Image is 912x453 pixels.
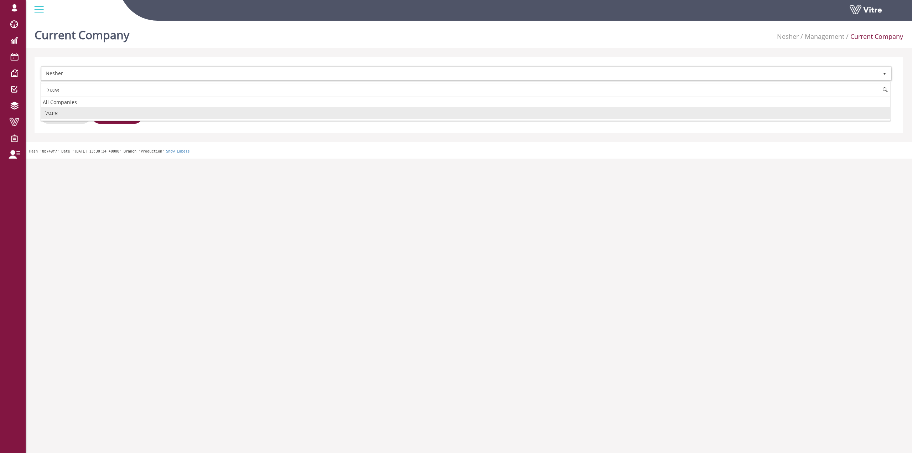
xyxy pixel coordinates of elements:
li: Management [799,32,844,41]
li: Current Company [844,32,903,41]
span: select [878,67,891,80]
li: אינטל [41,107,890,119]
div: All Companies [41,97,890,107]
a: Nesher [777,32,799,41]
h1: Current Company [35,18,129,48]
span: Hash '8b749f7' Date '[DATE] 13:30:34 +0000' Branch 'Production' [29,149,164,153]
span: Nesher [42,67,878,80]
a: Show Labels [166,149,190,153]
